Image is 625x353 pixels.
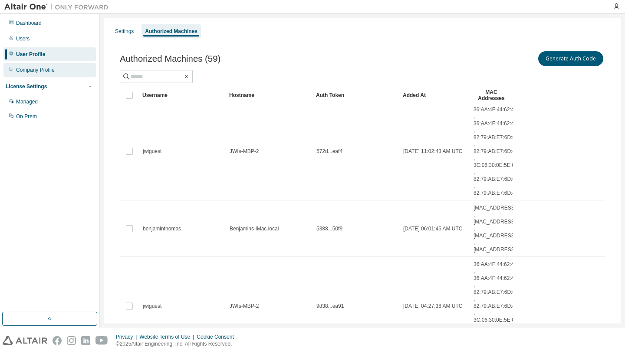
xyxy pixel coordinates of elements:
span: [DATE] 06:01:45 AM UTC [403,225,463,232]
img: facebook.svg [53,336,62,345]
span: [DATE] 11:02:43 AM UTC [403,148,463,155]
span: 36:AA:4F:44:62:44 , 36:AA:4F:44:62:40 , 82:79:AB:E7:6D:67 , 82:79:AB:E7:6D:47 , 3C:06:30:0E:5E:C0... [474,106,518,196]
img: linkedin.svg [81,336,90,345]
span: jwiguest [143,148,161,155]
span: 572d...eaf4 [316,148,342,155]
span: Authorized Machines (59) [120,54,220,64]
span: jwiguest [143,303,161,310]
div: Managed [16,98,38,105]
span: 9d38...ea91 [316,303,344,310]
img: youtube.svg [95,336,108,345]
div: Privacy [116,333,139,340]
div: Company Profile [16,67,55,73]
div: Settings [115,28,134,35]
p: © 2025 Altair Engineering, Inc. All Rights Reserved. [116,340,239,348]
img: instagram.svg [67,336,76,345]
div: Username [142,88,222,102]
span: JWIs-MBP-2 [230,303,259,310]
img: Altair One [4,3,113,11]
img: altair_logo.svg [3,336,47,345]
div: Added At [403,88,466,102]
div: Auth Token [316,88,396,102]
span: 5388...50f9 [316,225,342,232]
span: Benjamins-iMac.local [230,225,279,232]
button: Generate Auth Code [538,51,603,66]
span: benjaminthomas [143,225,181,232]
span: [MAC_ADDRESS] , [MAC_ADDRESS] , [MAC_ADDRESS] , [MAC_ADDRESS] [474,204,516,253]
div: Hostname [229,88,309,102]
div: User Profile [16,51,45,58]
div: Dashboard [16,20,42,27]
div: On Prem [16,113,37,120]
div: Users [16,35,30,42]
span: [DATE] 04:27:38 AM UTC [403,303,463,310]
div: License Settings [6,83,47,90]
div: Website Terms of Use [139,333,197,340]
span: 36:AA:4F:44:62:44 , 36:AA:4F:44:62:40 , 82:79:AB:E7:6D:67 , 82:79:AB:E7:6D:47 , 3C:06:30:0E:5E:C0... [474,261,518,351]
div: Authorized Machines [145,28,197,35]
span: JWIs-MBP-2 [230,148,259,155]
div: Cookie Consent [197,333,239,340]
div: MAC Addresses [473,88,510,102]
